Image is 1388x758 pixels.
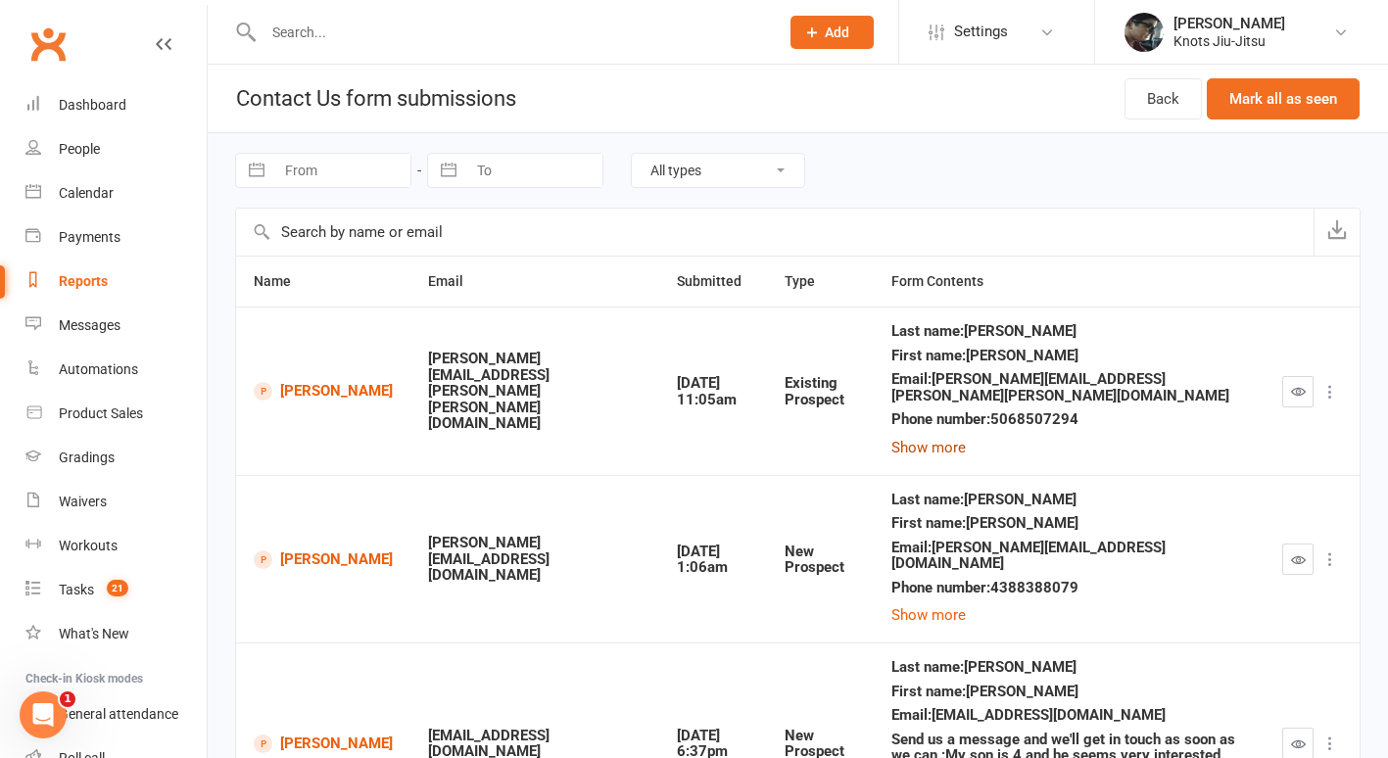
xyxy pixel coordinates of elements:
[891,371,1247,403] div: Email : [PERSON_NAME][EMAIL_ADDRESS][PERSON_NAME][PERSON_NAME][DOMAIN_NAME]
[891,492,1247,508] div: Last name : [PERSON_NAME]
[59,538,118,553] div: Workouts
[891,684,1247,700] div: First name : [PERSON_NAME]
[59,626,129,641] div: What's New
[25,260,207,304] a: Reports
[25,215,207,260] a: Payments
[891,603,966,627] button: Show more
[59,97,126,113] div: Dashboard
[891,515,1247,532] div: First name : [PERSON_NAME]
[767,257,874,307] th: Type
[25,348,207,392] a: Automations
[25,480,207,524] a: Waivers
[1207,78,1360,119] button: Mark all as seen
[59,582,94,597] div: Tasks
[59,185,114,201] div: Calendar
[59,273,108,289] div: Reports
[677,375,750,407] div: [DATE] 11:05am
[274,154,410,187] input: From
[677,544,750,576] div: [DATE] 1:06am
[236,209,1314,256] input: Search by name or email
[59,229,120,245] div: Payments
[785,375,856,407] div: Existing Prospect
[25,612,207,656] a: What's New
[59,317,120,333] div: Messages
[1173,15,1285,32] div: [PERSON_NAME]
[59,450,115,465] div: Gradings
[1125,13,1164,52] img: thumb_image1614103803.png
[428,351,642,432] div: [PERSON_NAME][EMAIL_ADDRESS][PERSON_NAME][PERSON_NAME][DOMAIN_NAME]
[891,540,1247,572] div: Email : [PERSON_NAME][EMAIL_ADDRESS][DOMAIN_NAME]
[785,544,856,576] div: New Prospect
[59,405,143,421] div: Product Sales
[25,524,207,568] a: Workouts
[825,24,849,40] span: Add
[891,348,1247,364] div: First name : [PERSON_NAME]
[25,692,207,736] a: General attendance kiosk mode
[208,65,516,132] h1: Contact Us form submissions
[954,10,1008,54] span: Settings
[891,707,1247,724] div: Email : [EMAIL_ADDRESS][DOMAIN_NAME]
[258,19,765,46] input: Search...
[891,436,966,459] button: Show more
[59,141,100,157] div: People
[891,411,1247,428] div: Phone number : 5068507294
[25,83,207,127] a: Dashboard
[254,550,393,569] a: [PERSON_NAME]
[25,436,207,480] a: Gradings
[1125,78,1202,119] a: Back
[25,568,207,612] a: Tasks 21
[25,127,207,171] a: People
[59,361,138,377] div: Automations
[24,20,72,69] a: Clubworx
[659,257,768,307] th: Submitted
[891,323,1247,340] div: Last name : [PERSON_NAME]
[410,257,659,307] th: Email
[20,691,67,738] iframe: Intercom live chat
[59,494,107,509] div: Waivers
[428,535,642,584] div: [PERSON_NAME][EMAIL_ADDRESS][DOMAIN_NAME]
[236,257,410,307] th: Name
[254,382,393,401] a: [PERSON_NAME]
[466,154,602,187] input: To
[25,171,207,215] a: Calendar
[891,659,1247,676] div: Last name : [PERSON_NAME]
[107,580,128,596] span: 21
[25,392,207,436] a: Product Sales
[1173,32,1285,50] div: Knots Jiu-Jitsu
[25,304,207,348] a: Messages
[891,580,1247,596] div: Phone number : 4388388079
[254,734,393,753] a: [PERSON_NAME]
[874,257,1265,307] th: Form Contents
[790,16,874,49] button: Add
[60,691,75,707] span: 1
[59,706,178,722] div: General attendance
